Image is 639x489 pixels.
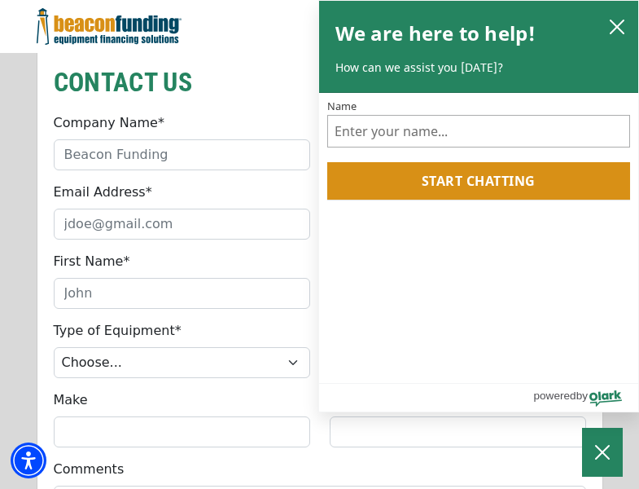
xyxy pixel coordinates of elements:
[54,113,164,133] label: Company Name*
[54,64,586,101] h2: CONTACT US
[54,183,152,202] label: Email Address*
[335,17,536,50] h2: We are here to help!
[533,385,576,406] span: powered
[533,384,638,412] a: Powered by Olark
[54,460,125,479] label: Comments
[327,162,631,200] button: Start chatting
[54,390,88,410] label: Make
[335,59,623,76] p: How can we assist you [DATE]?
[54,139,310,170] input: Beacon Funding
[604,15,630,37] button: close chatbox
[54,252,130,271] label: First Name*
[54,209,310,240] input: jdoe@gmail.com
[576,385,588,406] span: by
[582,428,623,477] button: Close Chatbox
[327,115,631,148] input: Name
[54,321,182,341] label: Type of Equipment*
[327,101,631,112] label: Name
[54,278,310,309] input: John
[11,443,46,478] div: Accessibility Menu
